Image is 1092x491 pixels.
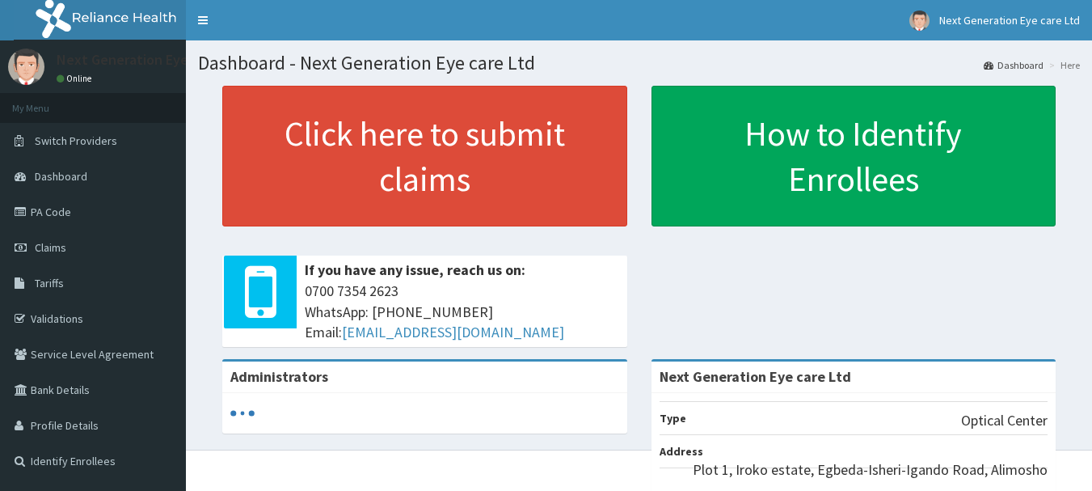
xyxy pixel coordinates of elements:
[693,459,1048,480] p: Plot 1, Iroko estate, Egbeda-Isheri-Igando Road, Alimosho
[230,401,255,425] svg: audio-loading
[342,323,564,341] a: [EMAIL_ADDRESS][DOMAIN_NAME]
[35,133,117,148] span: Switch Providers
[660,444,703,459] b: Address
[305,260,525,279] b: If you have any issue, reach us on:
[984,58,1044,72] a: Dashboard
[651,86,1056,226] a: How to Identify Enrollees
[35,240,66,255] span: Claims
[57,53,244,67] p: Next Generation Eye care Ltd
[57,73,95,84] a: Online
[230,367,328,386] b: Administrators
[939,13,1080,28] span: Next Generation Eye care Ltd
[8,49,44,85] img: User Image
[305,281,619,343] span: 0700 7354 2623 WhatsApp: [PHONE_NUMBER] Email:
[909,11,930,31] img: User Image
[198,53,1080,74] h1: Dashboard - Next Generation Eye care Ltd
[660,411,686,425] b: Type
[961,410,1048,431] p: Optical Center
[660,367,851,386] strong: Next Generation Eye care Ltd
[1045,58,1080,72] li: Here
[35,169,87,184] span: Dashboard
[35,276,64,290] span: Tariffs
[222,86,627,226] a: Click here to submit claims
